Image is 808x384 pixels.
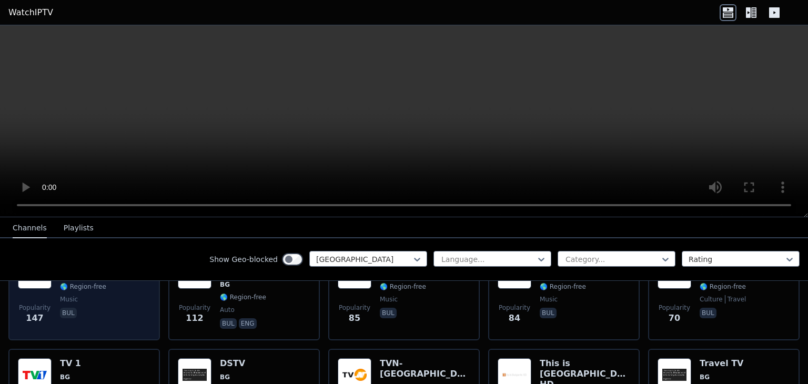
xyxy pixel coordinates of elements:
label: Show Geo-blocked [209,254,278,265]
span: BG [220,373,230,381]
h6: TV 1 [60,358,106,369]
span: 🌎 Region-free [540,282,586,291]
span: BG [700,373,710,381]
a: WatchIPTV [8,6,53,19]
span: music [380,295,398,304]
button: Playlists [64,218,94,238]
span: 70 [669,312,680,325]
span: 85 [349,312,360,325]
span: Popularity [19,304,50,312]
h6: TVN-[GEOGRAPHIC_DATA] [380,358,470,379]
span: 🌎 Region-free [60,282,106,291]
p: bul [540,308,557,318]
span: Popularity [179,304,210,312]
span: 84 [509,312,520,325]
span: 🌎 Region-free [380,282,426,291]
h6: DSTV [220,358,266,369]
p: bul [700,308,716,318]
p: bul [220,318,237,329]
span: Popularity [659,304,690,312]
span: 147 [26,312,43,325]
span: Popularity [339,304,370,312]
button: Channels [13,218,47,238]
span: BG [220,280,230,289]
span: BG [60,373,70,381]
p: bul [60,308,77,318]
span: music [540,295,558,304]
h6: Travel TV [700,358,746,369]
span: 🌎 Region-free [700,282,746,291]
span: culture [700,295,723,304]
span: Popularity [499,304,530,312]
span: music [60,295,78,304]
p: eng [239,318,257,329]
span: 🌎 Region-free [220,293,266,301]
span: auto [220,306,235,314]
span: 112 [186,312,203,325]
span: travel [725,295,746,304]
p: bul [380,308,397,318]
